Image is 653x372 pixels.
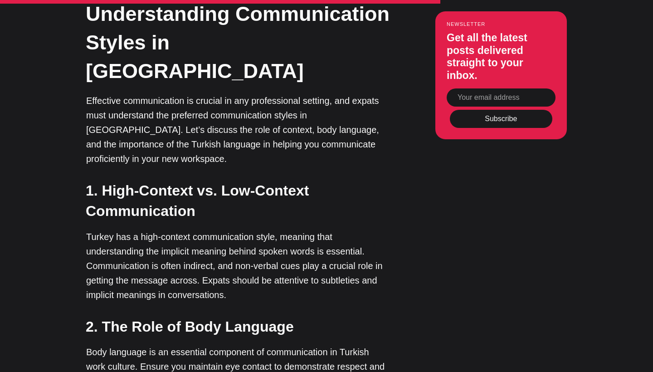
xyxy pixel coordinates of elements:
strong: 2. The Role of Body Language [86,318,294,335]
button: Subscribe [450,109,552,127]
strong: Understanding Communication Styles in [GEOGRAPHIC_DATA] [86,2,390,83]
h3: Get all the latest posts delivered straight to your inbox. [447,32,556,82]
small: Newsletter [447,21,556,27]
p: Effective communication is crucial in any professional setting, and expats must understand the pr... [86,93,390,166]
strong: 1. High-Context vs. Low-Context Communication [86,182,309,219]
p: Turkey has a high-context communication style, meaning that understanding the implicit meaning be... [86,230,390,302]
input: Your email address [447,88,556,107]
